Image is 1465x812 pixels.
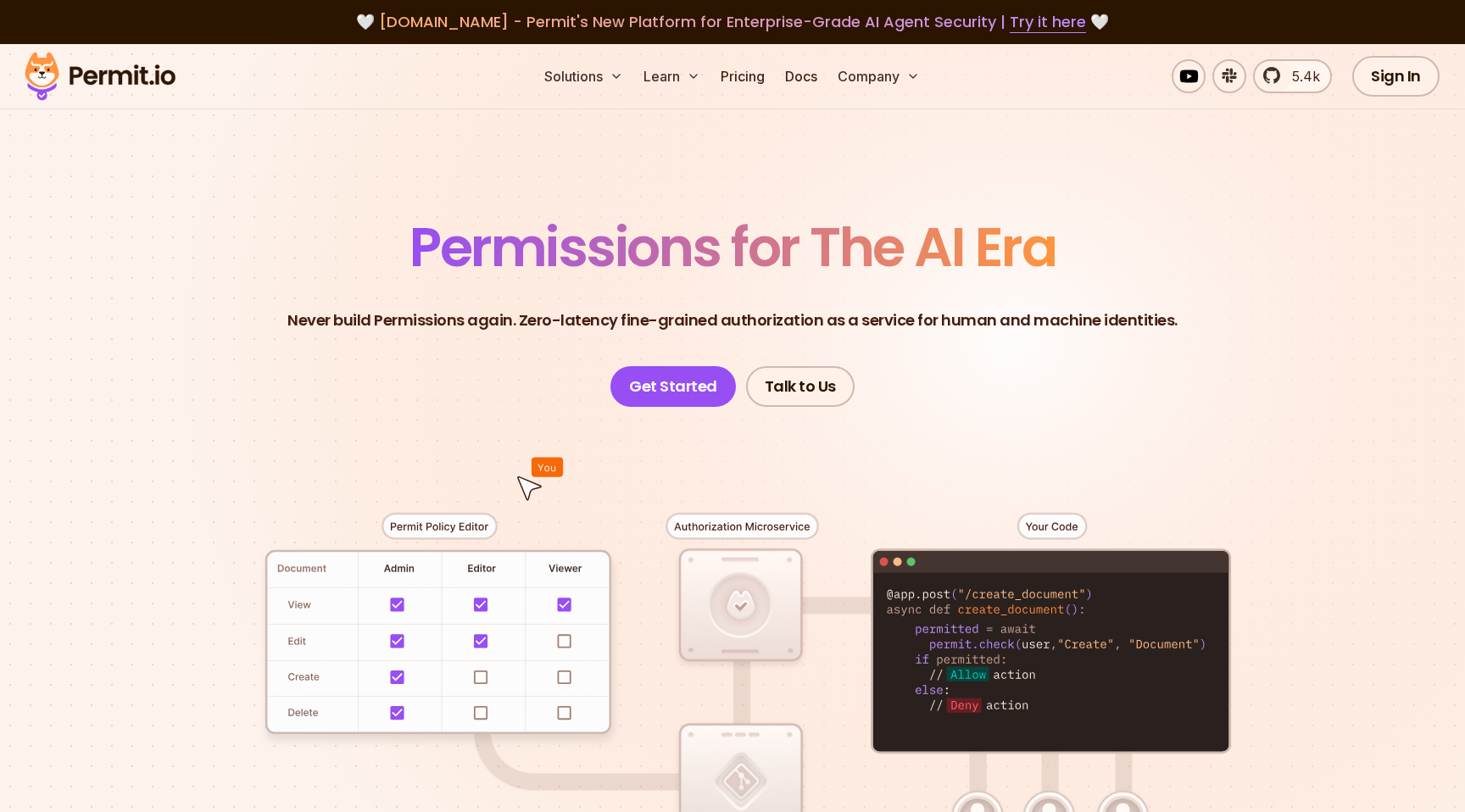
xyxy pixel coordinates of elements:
[831,59,927,93] button: Company
[1253,59,1332,93] a: 5.4k
[1352,56,1440,97] a: Sign In
[610,366,736,407] a: Get Started
[17,47,183,105] img: Permit logo
[379,11,1086,32] span: [DOMAIN_NAME] - Permit's New Platform for Enterprise-Grade AI Agent Security |
[714,59,771,93] a: Pricing
[746,366,855,407] a: Talk to Us
[287,309,1178,332] p: Never build Permissions again. Zero-latency fine-grained authorization as a service for human and...
[637,59,707,93] button: Learn
[41,10,1424,34] div: 🤍 🤍
[1282,66,1320,86] span: 5.4k
[538,59,630,93] button: Solutions
[1010,11,1086,33] a: Try it here
[778,59,824,93] a: Docs
[409,209,1056,285] span: Permissions for The AI Era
